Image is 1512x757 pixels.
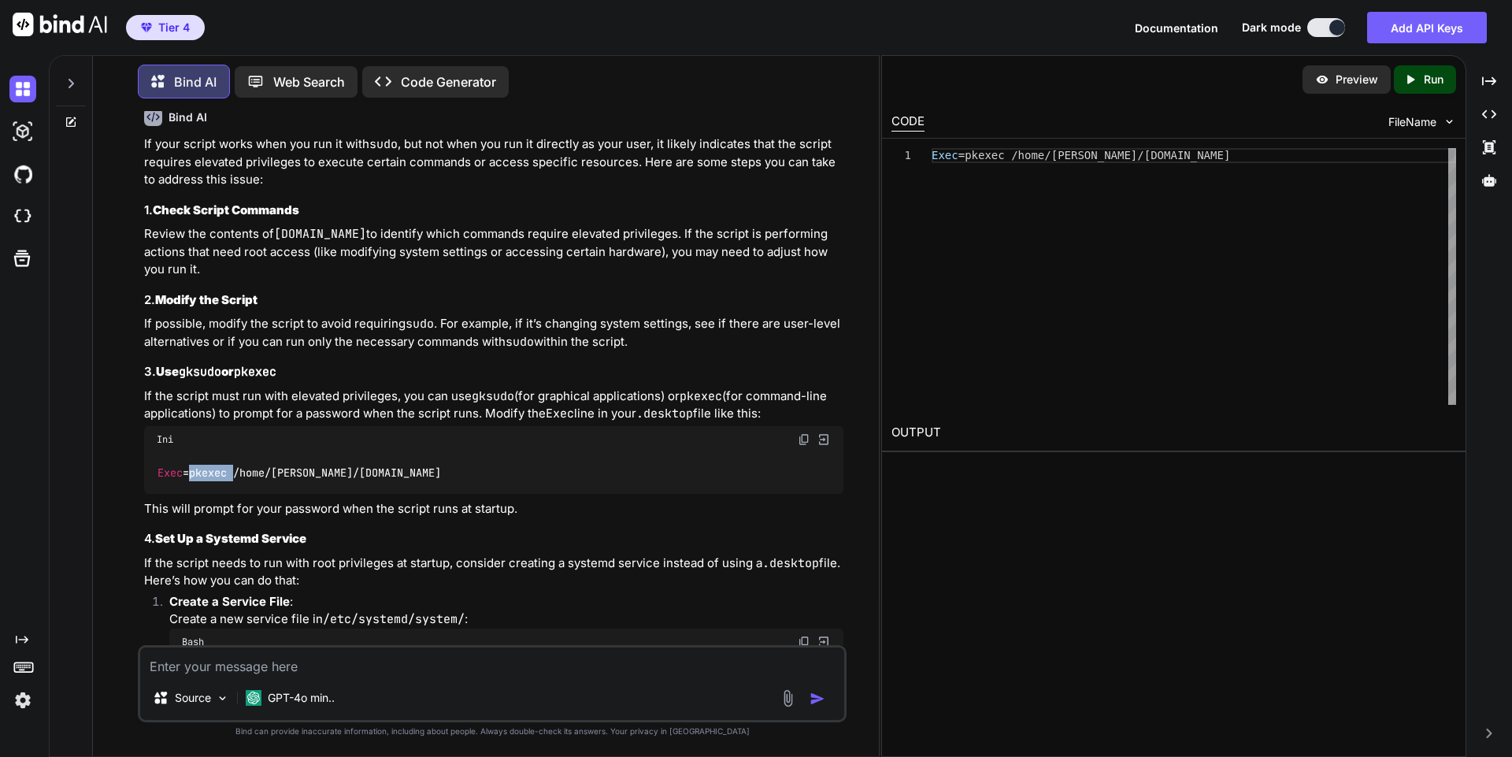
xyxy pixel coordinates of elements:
span: = [958,149,964,161]
p: Review the contents of to identify which commands require elevated privileges. If the script is p... [144,225,843,279]
strong: Use or [156,364,276,379]
img: attachment [779,689,797,707]
div: 1 [891,148,911,163]
p: Bind AI [174,72,217,91]
img: copy [798,636,810,648]
p: Source [175,690,211,706]
p: If your script works when you run it with , but not when you run it directly as your user, it lik... [144,135,843,189]
img: githubDark [9,161,36,187]
span: pkexec /home/[PERSON_NAME]/[DOMAIN_NAME] [965,149,1230,161]
strong: Create a Service File [169,594,290,609]
p: If possible, modify the script to avoid requiring . For example, if it’s changing system settings... [144,315,843,351]
code: /etc/systemd/system/ [323,611,465,627]
img: icon [810,691,825,707]
span: Exec [932,149,958,161]
img: darkChat [9,76,36,102]
span: Dark mode [1242,20,1301,35]
img: cloudideIcon [9,203,36,230]
img: darkAi-studio [9,118,36,145]
code: Exec [546,406,574,421]
p: Preview [1336,72,1378,87]
p: This will prompt for your password when the script runs at startup. [144,500,843,518]
span: Bash [182,636,204,648]
p: If the script needs to run with root privileges at startup, consider creating a systemd service i... [144,555,843,590]
img: Open in Browser [817,635,831,649]
strong: Set Up a Systemd Service [155,531,306,546]
span: Documentation [1135,21,1218,35]
span: Tier 4 [158,20,190,35]
div: CODE [891,113,925,132]
button: premiumTier 4 [126,15,205,40]
code: =pkexec /home/[PERSON_NAME]/[DOMAIN_NAME] [157,465,443,481]
code: .desktop [762,555,819,571]
span: Exec [157,466,183,481]
code: pkexec [680,388,722,404]
code: .desktop [636,406,693,421]
img: preview [1315,72,1329,87]
img: settings [9,687,36,714]
img: Bind AI [13,13,107,36]
code: gksudo [179,364,221,380]
p: : Create a new service file in : [169,593,843,629]
code: sudo [369,136,398,152]
h6: Bind AI [169,109,207,125]
p: GPT-4o min.. [268,690,335,706]
p: Run [1424,72,1443,87]
code: sudo [406,316,434,332]
p: Bind can provide inaccurate information, including about people. Always double-check its answers.... [138,725,847,737]
h2: OUTPUT [882,414,1466,451]
img: chevron down [1443,115,1456,128]
code: gksudo [472,388,514,404]
img: premium [141,23,152,32]
h3: 1. [144,202,843,220]
img: Open in Browser [817,432,831,447]
p: Web Search [273,72,345,91]
strong: Modify the Script [155,292,258,307]
button: Add API Keys [1367,12,1487,43]
h3: 3. [144,363,843,381]
p: If the script must run with elevated privileges, you can use (for graphical applications) or (for... [144,388,843,423]
span: FileName [1388,114,1436,130]
img: copy [798,433,810,446]
h3: 2. [144,291,843,310]
button: Documentation [1135,20,1218,36]
p: Code Generator [401,72,496,91]
code: sudo [506,334,534,350]
img: Pick Models [216,692,229,705]
img: GPT-4o mini [246,690,261,706]
code: [DOMAIN_NAME] [274,226,366,242]
h3: 4. [144,530,843,548]
strong: Check Script Commands [153,202,299,217]
span: Ini [157,433,173,446]
code: pkexec [234,364,276,380]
